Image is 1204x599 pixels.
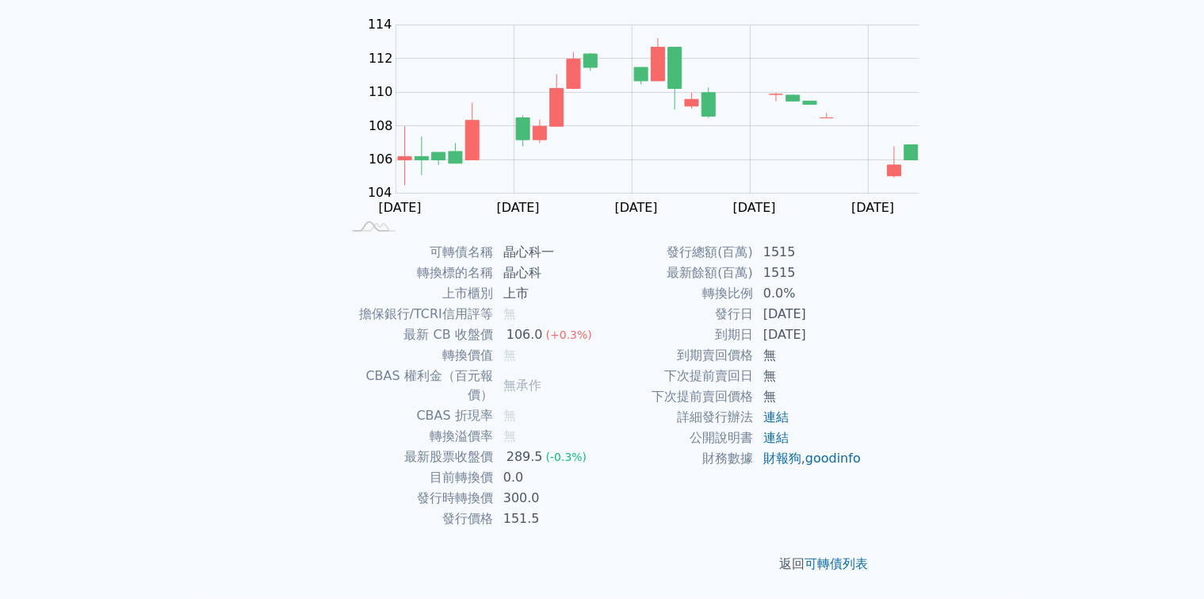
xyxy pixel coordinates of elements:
[754,345,862,366] td: 無
[754,324,862,345] td: [DATE]
[602,428,754,448] td: 公開說明書
[342,263,494,283] td: 轉換標的名稱
[494,263,602,283] td: 晶心科
[602,366,754,386] td: 下次提前賣回日
[503,325,546,344] div: 106.0
[546,328,592,341] span: (+0.3%)
[503,428,516,443] span: 無
[369,152,393,167] tspan: 106
[369,51,393,66] tspan: 112
[602,304,754,324] td: 發行日
[368,17,392,32] tspan: 114
[342,405,494,426] td: CBAS 折現率
[342,467,494,488] td: 目前轉換價
[805,556,869,571] a: 可轉債列表
[342,345,494,366] td: 轉換價值
[754,448,862,469] td: ,
[494,488,602,509] td: 300.0
[494,509,602,529] td: 151.5
[503,347,516,363] span: 無
[754,263,862,283] td: 1515
[342,304,494,324] td: 擔保銀行/TCRI信用評等
[602,386,754,407] td: 下次提前賣回價格
[369,84,393,99] tspan: 110
[494,467,602,488] td: 0.0
[602,448,754,469] td: 財務數據
[733,200,776,215] tspan: [DATE]
[494,242,602,263] td: 晶心科一
[368,185,392,200] tspan: 104
[369,118,393,133] tspan: 108
[754,386,862,407] td: 無
[754,242,862,263] td: 1515
[342,324,494,345] td: 最新 CB 收盤價
[615,200,658,215] tspan: [DATE]
[763,451,801,466] a: 財報狗
[602,242,754,263] td: 發行總額(百萬)
[342,426,494,447] td: 轉換溢價率
[602,407,754,428] td: 詳細發行辦法
[503,447,546,467] div: 289.5
[602,283,754,304] td: 轉換比例
[342,447,494,467] td: 最新股票收盤價
[805,451,861,466] a: goodinfo
[763,430,789,445] a: 連結
[602,263,754,283] td: 最新餘額(百萬)
[546,451,587,463] span: (-0.3%)
[342,488,494,509] td: 發行時轉換價
[342,366,494,405] td: CBAS 權利金（百元報價）
[851,200,894,215] tspan: [DATE]
[602,345,754,366] td: 到期賣回價格
[503,306,516,321] span: 無
[360,17,943,215] g: Chart
[398,38,918,186] g: Series
[342,242,494,263] td: 可轉債名稱
[379,200,422,215] tspan: [DATE]
[494,283,602,304] td: 上市
[497,200,540,215] tspan: [DATE]
[602,324,754,345] td: 到期日
[754,366,862,386] td: 無
[754,304,862,324] td: [DATE]
[342,509,494,529] td: 發行價格
[754,283,862,304] td: 0.0%
[342,283,494,304] td: 上市櫃別
[503,378,541,393] span: 無承作
[503,408,516,423] span: 無
[323,555,881,574] p: 返回
[763,409,789,424] a: 連結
